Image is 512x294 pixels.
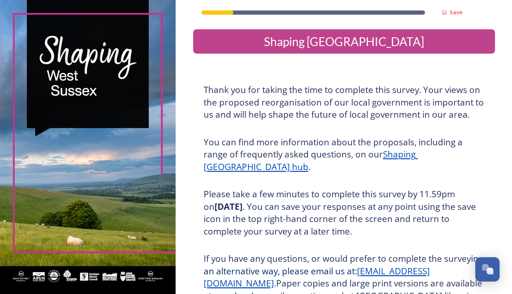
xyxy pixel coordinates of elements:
span: in an alternative way, please email us at: [204,253,481,277]
a: [EMAIL_ADDRESS][DOMAIN_NAME] [204,265,430,289]
h3: Please take a few minutes to complete this survey by 11.59pm on . You can save your responses at ... [204,188,484,237]
div: Shaping [GEOGRAPHIC_DATA] [197,33,491,50]
strong: [DATE] [215,201,243,212]
h3: Thank you for taking the time to complete this survey. Your views on the proposed reorganisation ... [204,84,484,121]
a: Shaping [GEOGRAPHIC_DATA] hub [204,148,418,173]
h3: You can find more information about the proposals, including a range of frequently asked question... [204,136,484,173]
strong: Save [450,8,463,16]
button: Open Chat [475,257,499,281]
span: . [274,277,276,289]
